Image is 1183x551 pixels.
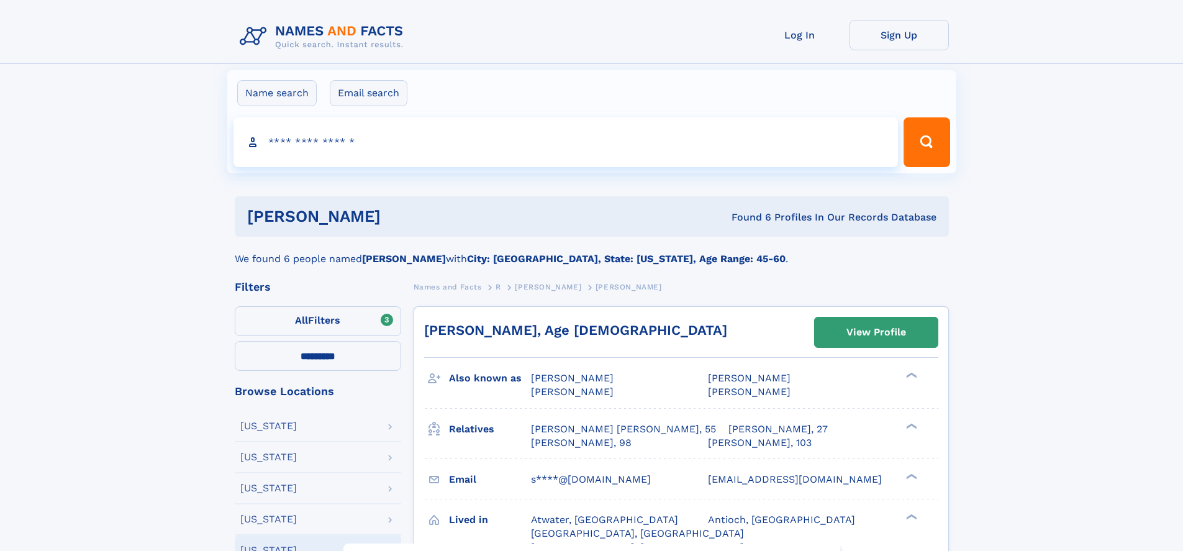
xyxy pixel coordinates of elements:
[240,452,297,462] div: [US_STATE]
[235,281,401,293] div: Filters
[449,419,531,440] h3: Relatives
[235,306,401,336] label: Filters
[750,20,850,50] a: Log In
[531,372,614,384] span: [PERSON_NAME]
[904,117,950,167] button: Search Button
[531,527,744,539] span: [GEOGRAPHIC_DATA], [GEOGRAPHIC_DATA]
[708,473,882,485] span: [EMAIL_ADDRESS][DOMAIN_NAME]
[903,422,918,430] div: ❯
[850,20,949,50] a: Sign Up
[846,318,906,347] div: View Profile
[414,279,482,294] a: Names and Facts
[330,80,407,106] label: Email search
[815,317,938,347] a: View Profile
[596,283,662,291] span: [PERSON_NAME]
[240,483,297,493] div: [US_STATE]
[235,237,949,266] div: We found 6 people named with .
[240,421,297,431] div: [US_STATE]
[531,514,678,526] span: Atwater, [GEOGRAPHIC_DATA]
[728,422,828,436] a: [PERSON_NAME], 27
[531,386,614,398] span: [PERSON_NAME]
[531,436,632,450] a: [PERSON_NAME], 98
[556,211,936,224] div: Found 6 Profiles In Our Records Database
[903,512,918,521] div: ❯
[708,386,791,398] span: [PERSON_NAME]
[233,117,899,167] input: search input
[449,509,531,531] h3: Lived in
[903,371,918,380] div: ❯
[515,283,581,291] span: [PERSON_NAME]
[362,253,446,265] b: [PERSON_NAME]
[247,209,556,224] h1: [PERSON_NAME]
[235,20,414,53] img: Logo Names and Facts
[708,514,855,526] span: Antioch, [GEOGRAPHIC_DATA]
[424,322,727,338] a: [PERSON_NAME], Age [DEMOGRAPHIC_DATA]
[531,422,716,436] a: [PERSON_NAME] [PERSON_NAME], 55
[496,279,501,294] a: R
[708,372,791,384] span: [PERSON_NAME]
[449,469,531,490] h3: Email
[515,279,581,294] a: [PERSON_NAME]
[496,283,501,291] span: R
[240,514,297,524] div: [US_STATE]
[237,80,317,106] label: Name search
[903,472,918,480] div: ❯
[449,368,531,389] h3: Also known as
[467,253,786,265] b: City: [GEOGRAPHIC_DATA], State: [US_STATE], Age Range: 45-60
[295,314,308,326] span: All
[235,386,401,397] div: Browse Locations
[708,436,812,450] a: [PERSON_NAME], 103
